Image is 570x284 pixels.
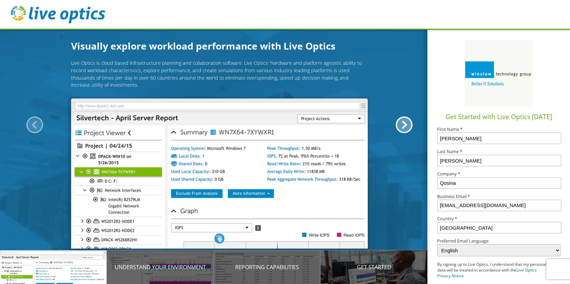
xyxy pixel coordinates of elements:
h1: Visually explore workload performance with Live Optics [71,39,368,53]
label: Preferred Email Language [437,239,561,243]
label: Business Email * [437,194,561,199]
a: Live Optics Privacy Notice [437,267,537,279]
label: Company * [437,172,561,176]
p: Reporting Capabilities [214,263,321,271]
label: First Name * [437,127,561,132]
img: C0e0OLmAhLsfAAAAAElFTkSuQmCC [465,35,533,111]
img: Introducing Live Optics [71,98,368,249]
label: Country * [437,217,561,221]
p: Get Started [321,263,427,271]
img: live_optics_svg.svg [11,6,105,23]
p: Understand your environment [107,263,214,271]
h1: Get Started with Live Optics [DATE] [430,112,567,122]
label: Last Name * [437,149,561,154]
p: Live Optics is cloud based infrastructure planning and collaboration software. Live Optics' hardw... [71,59,368,88]
p: By signing up to Live Optics, I understand that my personal data will be treated in accordance wi... [437,262,548,279]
